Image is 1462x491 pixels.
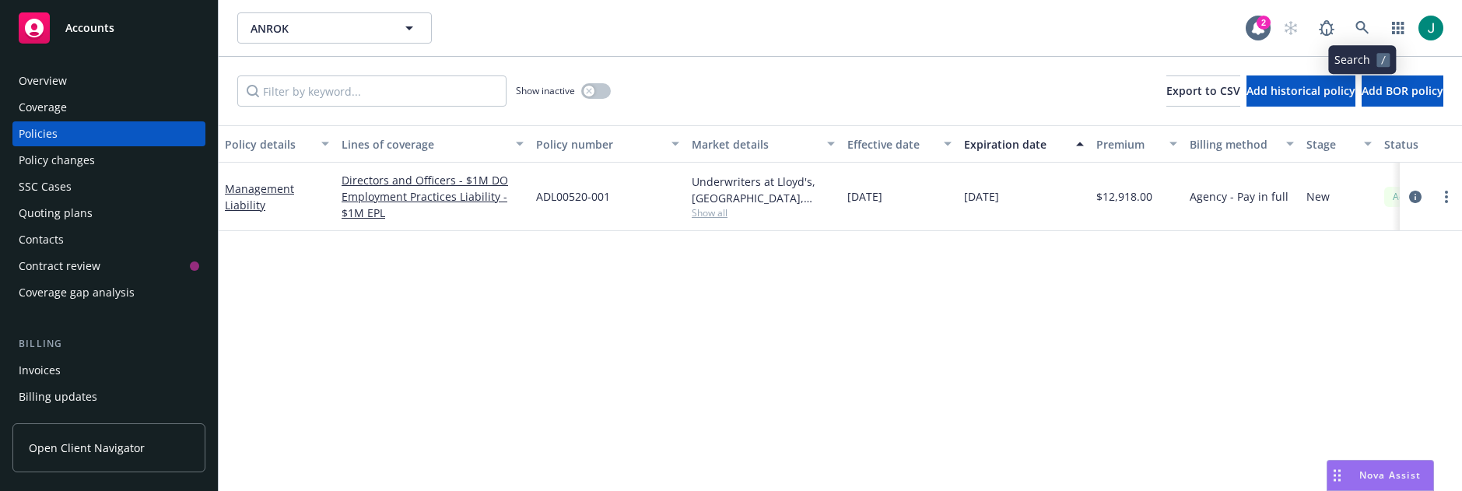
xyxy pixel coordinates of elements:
[1246,83,1355,98] span: Add historical policy
[958,125,1090,163] button: Expiration date
[19,280,135,305] div: Coverage gap analysis
[12,201,205,226] a: Quoting plans
[1383,12,1414,44] a: Switch app
[12,95,205,120] a: Coverage
[12,227,205,252] a: Contacts
[1359,468,1421,482] span: Nova Assist
[19,68,67,93] div: Overview
[1190,136,1277,153] div: Billing method
[225,181,294,212] a: Management Liability
[19,254,100,279] div: Contract review
[964,136,1067,153] div: Expiration date
[12,68,205,93] a: Overview
[1096,136,1160,153] div: Premium
[536,136,662,153] div: Policy number
[19,121,58,146] div: Policies
[1090,125,1183,163] button: Premium
[19,227,64,252] div: Contacts
[964,188,999,205] span: [DATE]
[530,125,685,163] button: Policy number
[1406,188,1425,206] a: circleInformation
[1257,16,1271,30] div: 2
[19,384,97,409] div: Billing updates
[335,125,530,163] button: Lines of coverage
[1418,16,1443,40] img: photo
[19,174,72,199] div: SSC Cases
[1275,12,1306,44] a: Start snowing
[1183,125,1300,163] button: Billing method
[12,121,205,146] a: Policies
[12,6,205,50] a: Accounts
[12,358,205,383] a: Invoices
[1096,188,1152,205] span: $12,918.00
[12,148,205,173] a: Policy changes
[847,188,882,205] span: [DATE]
[225,136,312,153] div: Policy details
[685,125,841,163] button: Market details
[1362,83,1443,98] span: Add BOR policy
[19,358,61,383] div: Invoices
[1437,188,1456,206] a: more
[65,22,114,34] span: Accounts
[692,174,835,206] div: Underwriters at Lloyd's, [GEOGRAPHIC_DATA], [PERSON_NAME] of [GEOGRAPHIC_DATA], RT Specialty Insu...
[1347,12,1378,44] a: Search
[237,12,432,44] button: ANROK
[342,172,524,188] a: Directors and Officers - $1M DO
[536,188,610,205] span: ADL00520-001
[219,125,335,163] button: Policy details
[19,201,93,226] div: Quoting plans
[12,280,205,305] a: Coverage gap analysis
[1166,83,1240,98] span: Export to CSV
[12,254,205,279] a: Contract review
[1327,461,1347,490] div: Drag to move
[251,20,385,37] span: ANROK
[1327,460,1434,491] button: Nova Assist
[692,206,835,219] span: Show all
[1300,125,1378,163] button: Stage
[1311,12,1342,44] a: Report a Bug
[12,336,205,352] div: Billing
[1362,75,1443,107] button: Add BOR policy
[1306,136,1355,153] div: Stage
[19,95,67,120] div: Coverage
[342,188,524,221] a: Employment Practices Liability - $1M EPL
[1166,75,1240,107] button: Export to CSV
[1306,188,1330,205] span: New
[1190,188,1288,205] span: Agency - Pay in full
[237,75,507,107] input: Filter by keyword...
[29,440,145,456] span: Open Client Navigator
[841,125,958,163] button: Effective date
[1246,75,1355,107] button: Add historical policy
[12,384,205,409] a: Billing updates
[342,136,507,153] div: Lines of coverage
[847,136,934,153] div: Effective date
[12,174,205,199] a: SSC Cases
[516,84,575,97] span: Show inactive
[1390,190,1422,204] span: Active
[692,136,818,153] div: Market details
[19,148,95,173] div: Policy changes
